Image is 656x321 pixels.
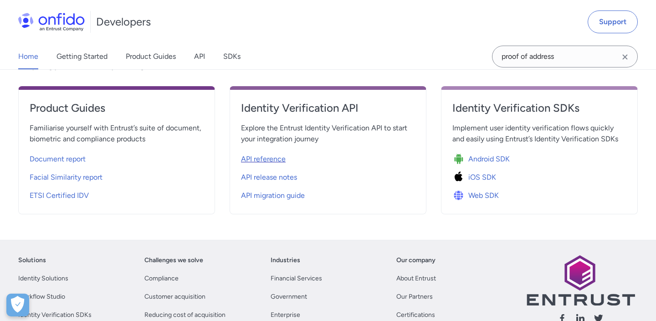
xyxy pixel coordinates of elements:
span: Android SDK [468,154,510,165]
a: Workflow Studio [18,291,65,302]
a: Identity Solutions [18,273,68,284]
span: Familiarise yourself with Entrust’s suite of document, biometric and compliance products [30,123,204,145]
a: Icon iOS SDKiOS SDK [452,166,626,185]
a: Icon Web SDKWeb SDK [452,185,626,203]
span: Implement user identity verification flows quickly and easily using Entrust’s Identity Verificati... [452,123,626,145]
a: SDKs [223,44,241,69]
a: ETSI Certified IDV [30,185,204,203]
a: Home [18,44,38,69]
a: API migration guide [241,185,415,203]
img: Icon Web SDK [452,189,468,202]
svg: Clear search field button [620,52,630,62]
a: API reference [241,148,415,166]
a: Certifications [396,310,435,321]
a: Solutions [18,255,46,266]
img: Entrust logo [526,255,635,305]
a: Government [271,291,307,302]
a: About Entrust [396,273,436,284]
a: Our Partners [396,291,433,302]
span: API reference [241,154,286,165]
a: Challenges we solve [144,255,203,266]
img: Icon iOS SDK [452,171,468,184]
a: API release notes [241,166,415,185]
h1: Developers [96,15,151,29]
a: Customer acquisition [144,291,205,302]
a: Identity Verification SDKs [452,101,626,123]
a: Getting Started [56,44,108,69]
div: Cookie Preferences [6,294,29,316]
h4: Identity Verification SDKs [452,101,626,115]
span: ETSI Certified IDV [30,190,89,201]
a: Financial Services [271,273,322,284]
a: Icon Android SDKAndroid SDK [452,148,626,166]
span: iOS SDK [468,172,496,183]
a: Product Guides [126,44,176,69]
a: Facial Similarity report [30,166,204,185]
a: API [194,44,205,69]
input: Onfido search input field [492,46,638,67]
a: Document report [30,148,204,166]
a: Reducing cost of acquisition [144,310,225,321]
a: Support [588,10,638,33]
img: Onfido Logo [18,13,85,31]
span: Document report [30,154,86,165]
a: Enterprise [271,310,300,321]
a: Compliance [144,273,179,284]
span: Facial Similarity report [30,172,102,183]
span: Web SDK [468,190,499,201]
span: API migration guide [241,190,305,201]
a: Our company [396,255,436,266]
a: Industries [271,255,300,266]
img: Icon Android SDK [452,153,468,166]
h4: Product Guides [30,101,204,115]
span: Explore the Entrust Identity Verification API to start your integration journey [241,123,415,145]
span: API release notes [241,172,297,183]
button: Open Preferences [6,294,29,316]
a: Product Guides [30,101,204,123]
a: Identity Verification SDKs [18,310,92,321]
h4: Identity Verification API [241,101,415,115]
a: Identity Verification API [241,101,415,123]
